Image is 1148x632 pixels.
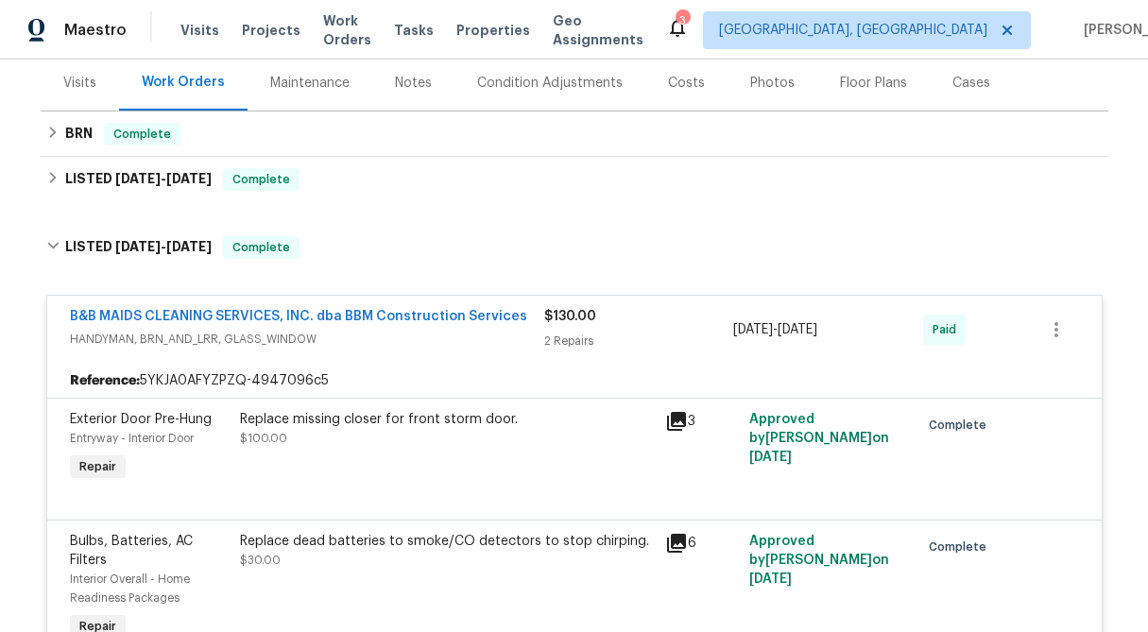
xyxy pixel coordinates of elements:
div: 5YKJA0AFYZPZQ-4947096c5 [47,364,1102,398]
span: [DATE] [749,572,792,586]
div: 6 [665,532,739,555]
h6: LISTED [65,168,212,191]
div: Maintenance [270,74,350,93]
span: Exterior Door Pre-Hung [70,413,212,426]
span: [DATE] [115,240,161,253]
span: [DATE] [115,172,161,185]
div: Photos [750,74,795,93]
div: BRN Complete [41,111,1108,157]
span: Complete [225,170,298,189]
span: Complete [929,538,994,556]
span: Approved by [PERSON_NAME] on [749,413,889,464]
span: Complete [106,125,179,144]
span: $30.00 [240,555,281,566]
div: Replace missing closer for front storm door. [240,410,654,429]
div: 3 [676,11,689,30]
span: $130.00 [544,310,596,323]
span: Visits [180,21,219,40]
span: - [733,320,817,339]
span: Complete [225,238,298,257]
span: Approved by [PERSON_NAME] on [749,535,889,586]
span: Projects [242,21,300,40]
div: Replace dead batteries to smoke/CO detectors to stop chirping. [240,532,654,551]
span: Maestro [64,21,127,40]
div: Cases [952,74,990,93]
span: [DATE] [749,451,792,464]
span: - [115,240,212,253]
span: Interior Overall - Home Readiness Packages [70,573,190,604]
span: Entryway - Interior Door [70,433,194,444]
span: HANDYMAN, BRN_AND_LRR, GLASS_WINDOW [70,330,544,349]
div: 3 [665,410,739,433]
div: LISTED [DATE]-[DATE]Complete [41,157,1108,202]
span: Bulbs, Batteries, AC Filters [70,535,193,567]
span: Paid [933,320,964,339]
h6: LISTED [65,236,212,259]
div: Costs [668,74,705,93]
span: [DATE] [733,323,773,336]
div: Work Orders [142,73,225,92]
span: [DATE] [166,240,212,253]
div: Visits [63,74,96,93]
span: Repair [72,457,124,476]
b: Reference: [70,371,140,390]
div: Condition Adjustments [477,74,623,93]
span: [DATE] [778,323,817,336]
span: [DATE] [166,172,212,185]
a: B&B MAIDS CLEANING SERVICES, INC. dba BBM Construction Services [70,310,527,323]
span: [GEOGRAPHIC_DATA], [GEOGRAPHIC_DATA] [719,21,987,40]
div: Notes [395,74,432,93]
span: Properties [456,21,530,40]
span: Geo Assignments [553,11,643,49]
div: Floor Plans [840,74,907,93]
span: $100.00 [240,433,287,444]
span: Work Orders [323,11,371,49]
span: Complete [929,416,994,435]
span: Tasks [394,24,434,37]
span: - [115,172,212,185]
div: 2 Repairs [544,332,734,350]
div: LISTED [DATE]-[DATE]Complete [41,217,1108,278]
h6: BRN [65,123,93,145]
